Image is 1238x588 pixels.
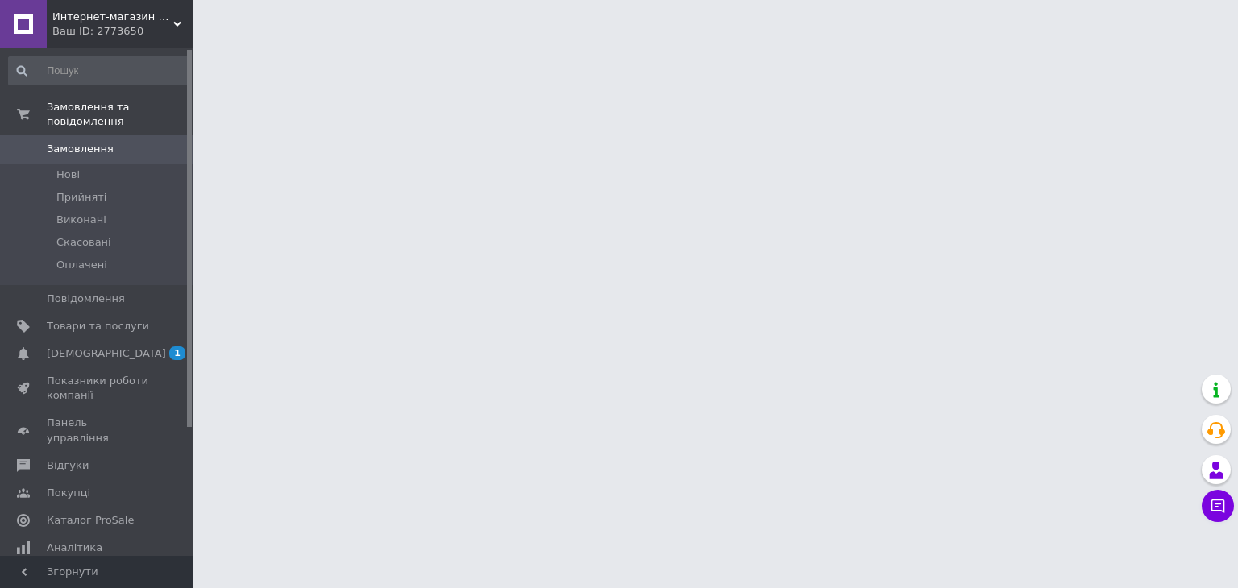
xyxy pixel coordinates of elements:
span: Каталог ProSale [47,513,134,528]
span: Товари та послуги [47,319,149,333]
span: Оплачені [56,258,107,272]
span: Панель управління [47,416,149,445]
span: 1 [169,346,185,360]
input: Пошук [8,56,190,85]
span: Покупці [47,486,90,500]
span: Повідомлення [47,292,125,306]
span: Аналітика [47,540,102,555]
span: Скасовані [56,235,111,250]
button: Чат з покупцем [1202,490,1234,522]
div: Ваш ID: 2773650 [52,24,193,39]
span: Нові [56,168,80,182]
span: Прийняті [56,190,106,205]
span: Замовлення [47,142,114,156]
span: Замовлення та повідомлення [47,100,193,129]
span: Показники роботи компанії [47,374,149,403]
span: Відгуки [47,458,89,473]
span: Виконані [56,213,106,227]
span: Интернет-магазин "Ксения" [52,10,173,24]
span: [DEMOGRAPHIC_DATA] [47,346,166,361]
